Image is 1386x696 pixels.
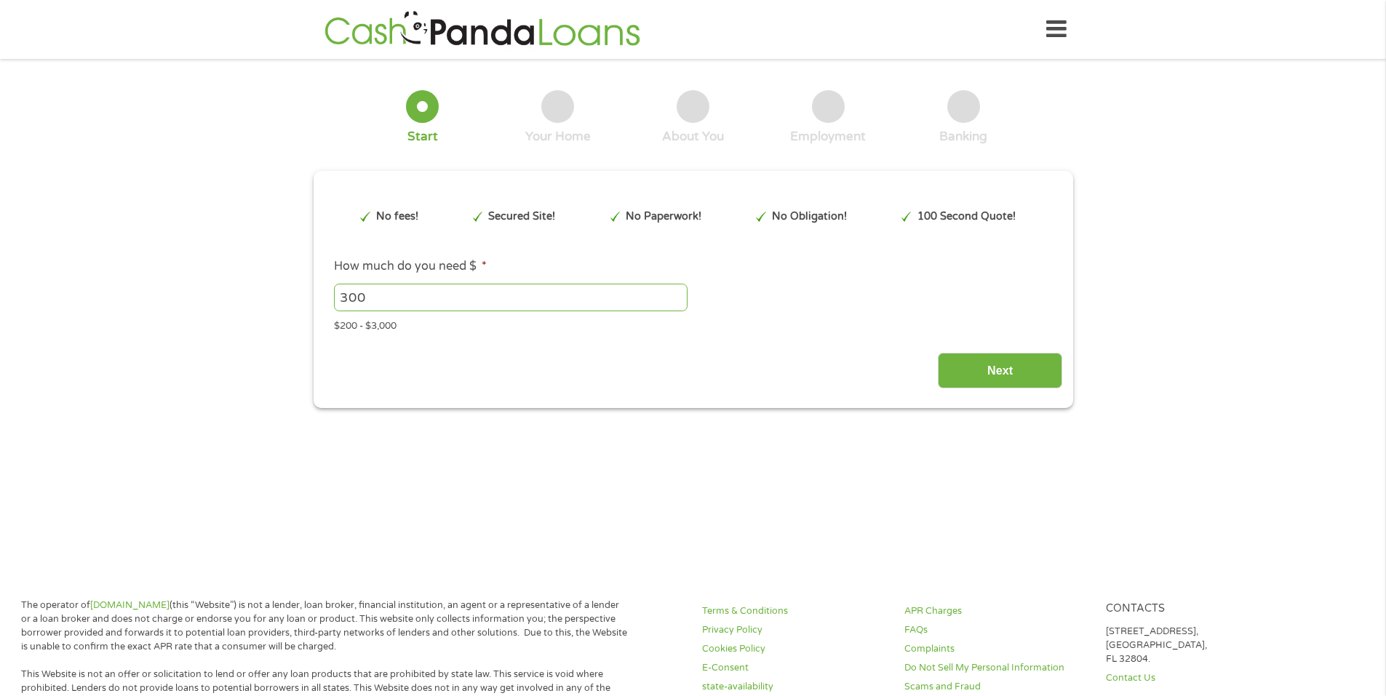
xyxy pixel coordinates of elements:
[904,604,1089,618] a: APR Charges
[1106,625,1291,666] p: [STREET_ADDRESS], [GEOGRAPHIC_DATA], FL 32804.
[334,314,1051,334] div: $200 - $3,000
[904,661,1089,675] a: Do Not Sell My Personal Information
[21,599,628,654] p: The operator of (this “Website”) is not a lender, loan broker, financial institution, an agent or...
[525,129,591,145] div: Your Home
[626,209,701,225] p: No Paperwork!
[702,642,887,656] a: Cookies Policy
[376,209,418,225] p: No fees!
[917,209,1016,225] p: 100 Second Quote!
[662,129,724,145] div: About You
[1106,671,1291,685] a: Contact Us
[407,129,438,145] div: Start
[772,209,847,225] p: No Obligation!
[90,599,170,611] a: [DOMAIN_NAME]
[790,129,866,145] div: Employment
[904,642,1089,656] a: Complaints
[702,623,887,637] a: Privacy Policy
[939,129,987,145] div: Banking
[702,661,887,675] a: E-Consent
[904,623,1089,637] a: FAQs
[1106,602,1291,616] h4: Contacts
[488,209,555,225] p: Secured Site!
[320,9,645,50] img: GetLoanNow Logo
[334,259,487,274] label: How much do you need $
[938,353,1062,388] input: Next
[702,604,887,618] a: Terms & Conditions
